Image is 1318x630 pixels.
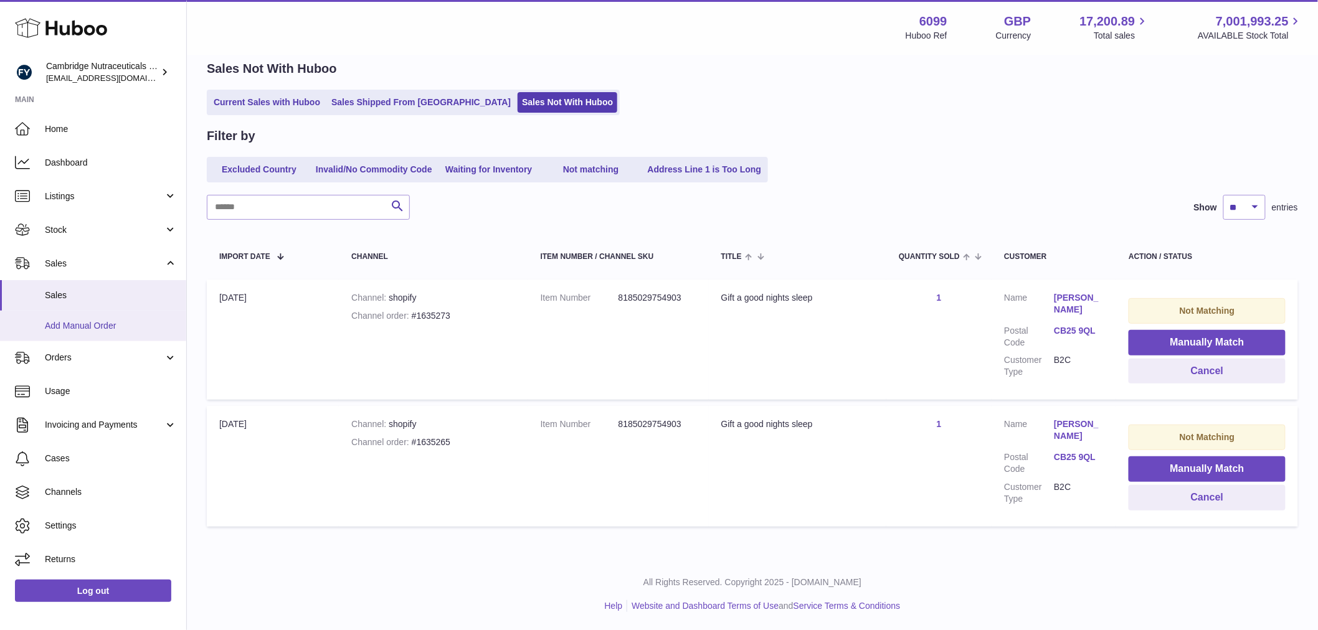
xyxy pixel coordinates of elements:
[605,601,623,611] a: Help
[541,292,619,304] dt: Item Number
[46,60,158,84] div: Cambridge Nutraceuticals Ltd
[1129,330,1286,355] button: Manually Match
[1004,292,1054,319] dt: Name
[1194,202,1217,214] label: Show
[937,293,942,303] a: 1
[721,418,875,430] div: Gift a good nights sleep
[209,159,309,180] a: Excluded Country
[1216,13,1289,30] span: 7,001,993.25
[1129,456,1286,482] button: Manually Match
[311,159,437,180] a: Invalid/No Commodity Code
[794,601,901,611] a: Service Terms & Conditions
[45,190,164,202] span: Listings
[1004,325,1054,349] dt: Postal Code
[1129,253,1286,261] div: Action / Status
[518,92,617,113] a: Sales Not With Huboo
[45,320,177,332] span: Add Manual Order
[197,576,1308,588] p: All Rights Reserved. Copyright 2025 - [DOMAIN_NAME]
[541,253,696,261] div: Item Number / Channel SKU
[1180,306,1235,316] strong: Not Matching
[1079,13,1135,30] span: 17,200.89
[209,92,325,113] a: Current Sales with Huboo
[632,601,779,611] a: Website and Dashboard Terms of Use
[45,453,177,464] span: Cases
[721,292,875,304] div: Gift a good nights sleep
[351,292,515,304] div: shopify
[15,580,171,602] a: Log out
[899,253,960,261] span: Quantity Sold
[627,600,900,612] li: and
[351,253,515,261] div: Channel
[219,253,270,261] span: Import date
[327,92,515,113] a: Sales Shipped From [GEOGRAPHIC_DATA]
[1094,30,1149,42] span: Total sales
[1054,451,1104,463] a: CB25 9QL
[1054,292,1104,316] a: [PERSON_NAME]
[45,289,177,301] span: Sales
[46,73,183,83] span: [EMAIL_ADDRESS][DOMAIN_NAME]
[351,310,515,322] div: #1635273
[1129,359,1286,384] button: Cancel
[351,437,412,447] strong: Channel order
[643,159,766,180] a: Address Line 1 is Too Long
[45,123,177,135] span: Home
[15,63,34,82] img: huboo@camnutra.com
[207,60,337,77] h2: Sales Not With Huboo
[619,292,696,304] dd: 8185029754903
[996,30,1031,42] div: Currency
[1004,418,1054,445] dt: Name
[1004,481,1054,505] dt: Customer Type
[45,224,164,236] span: Stock
[351,419,389,429] strong: Channel
[1198,13,1303,42] a: 7,001,993.25 AVAILABLE Stock Total
[351,418,515,430] div: shopify
[45,157,177,169] span: Dashboard
[351,293,389,303] strong: Channel
[541,159,641,180] a: Not matching
[351,311,412,321] strong: Channel order
[45,258,164,270] span: Sales
[541,418,619,430] dt: Item Number
[45,553,177,565] span: Returns
[351,436,515,448] div: #1635265
[1198,30,1303,42] span: AVAILABLE Stock Total
[1004,451,1054,475] dt: Postal Code
[207,406,339,526] td: [DATE]
[937,419,942,429] a: 1
[1129,485,1286,510] button: Cancel
[919,13,947,30] strong: 6099
[45,385,177,397] span: Usage
[1180,432,1235,442] strong: Not Matching
[45,352,164,364] span: Orders
[1004,13,1031,30] strong: GBP
[1054,418,1104,442] a: [PERSON_NAME]
[906,30,947,42] div: Huboo Ref
[45,520,177,532] span: Settings
[619,418,696,430] dd: 8185029754903
[1272,202,1298,214] span: entries
[45,486,177,498] span: Channels
[1054,481,1104,505] dd: B2C
[45,419,164,431] span: Invoicing and Payments
[1054,354,1104,378] dd: B2C
[207,280,339,400] td: [DATE]
[721,253,742,261] span: Title
[439,159,539,180] a: Waiting for Inventory
[1004,253,1104,261] div: Customer
[1054,325,1104,337] a: CB25 9QL
[1004,354,1054,378] dt: Customer Type
[1079,13,1149,42] a: 17,200.89 Total sales
[207,128,255,144] h2: Filter by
